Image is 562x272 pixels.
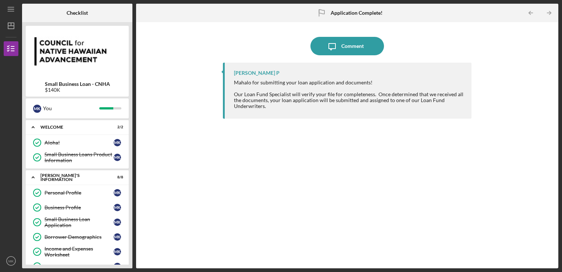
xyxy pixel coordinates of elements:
[29,230,125,244] a: Borrower DemographicsMK
[45,81,110,87] b: Small Business Loan - CNHA
[114,248,121,255] div: M K
[45,234,114,240] div: Borrower Demographics
[40,173,105,182] div: [PERSON_NAME]'S INFORMATION
[29,135,125,150] a: Aloha!MK
[40,125,105,129] div: WELCOME
[234,70,280,76] div: [PERSON_NAME] P
[4,254,18,268] button: MK
[33,105,41,113] div: M K
[114,154,121,161] div: M K
[26,29,129,74] img: Product logo
[114,219,121,226] div: M K
[114,204,121,211] div: M K
[310,37,384,55] button: Comment
[331,10,383,16] b: Application Complete!
[45,216,114,228] div: Small Business Loan Application
[110,125,123,129] div: 2 / 2
[45,205,114,210] div: Business Profile
[45,87,110,93] div: $140K
[29,200,125,215] a: Business ProfileMK
[67,10,88,16] b: Checklist
[45,140,114,146] div: Aloha!
[114,263,121,270] div: M K
[8,259,14,263] text: MK
[234,80,465,86] div: Mahalo for submitting your loan application and documents!
[114,139,121,146] div: M K
[45,246,114,258] div: Income and Expenses Worksheet
[45,190,114,196] div: Personal Profile
[45,151,114,163] div: Small Business Loans Product Information
[43,102,99,115] div: You
[234,91,465,109] div: Our Loan Fund Specialist will verify your file for completeness. Once determined that we received...
[29,215,125,230] a: Small Business Loan ApplicationMK
[29,185,125,200] a: Personal ProfileMK
[29,244,125,259] a: Income and Expenses WorksheetMK
[114,189,121,196] div: M K
[110,175,123,179] div: 8 / 8
[114,233,121,241] div: M K
[45,264,114,269] div: Supplemental Questions
[341,37,364,55] div: Comment
[29,150,125,165] a: Small Business Loans Product InformationMK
